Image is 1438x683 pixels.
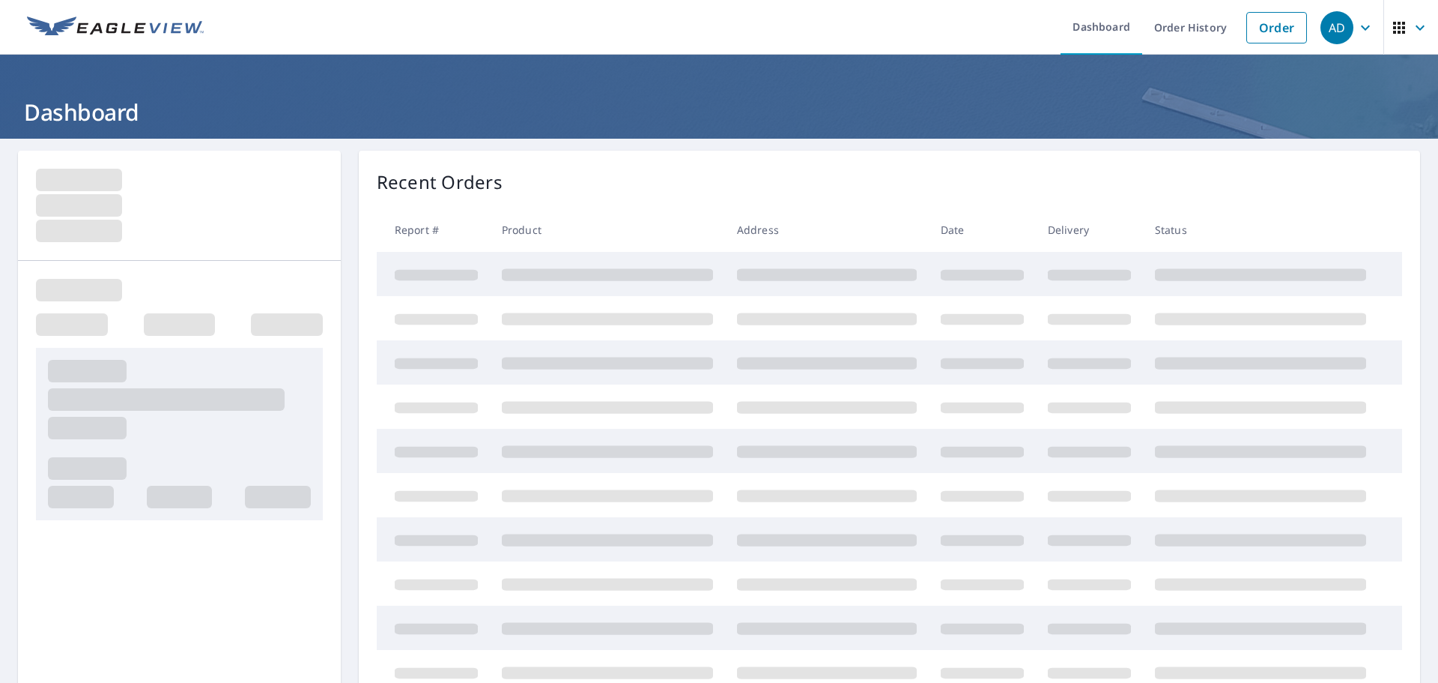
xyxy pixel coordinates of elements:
[1246,12,1307,43] a: Order
[377,169,503,196] p: Recent Orders
[27,16,204,39] img: EV Logo
[490,208,725,252] th: Product
[1320,11,1353,44] div: AD
[929,208,1036,252] th: Date
[1036,208,1143,252] th: Delivery
[725,208,929,252] th: Address
[18,97,1420,127] h1: Dashboard
[1143,208,1378,252] th: Status
[377,208,490,252] th: Report #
